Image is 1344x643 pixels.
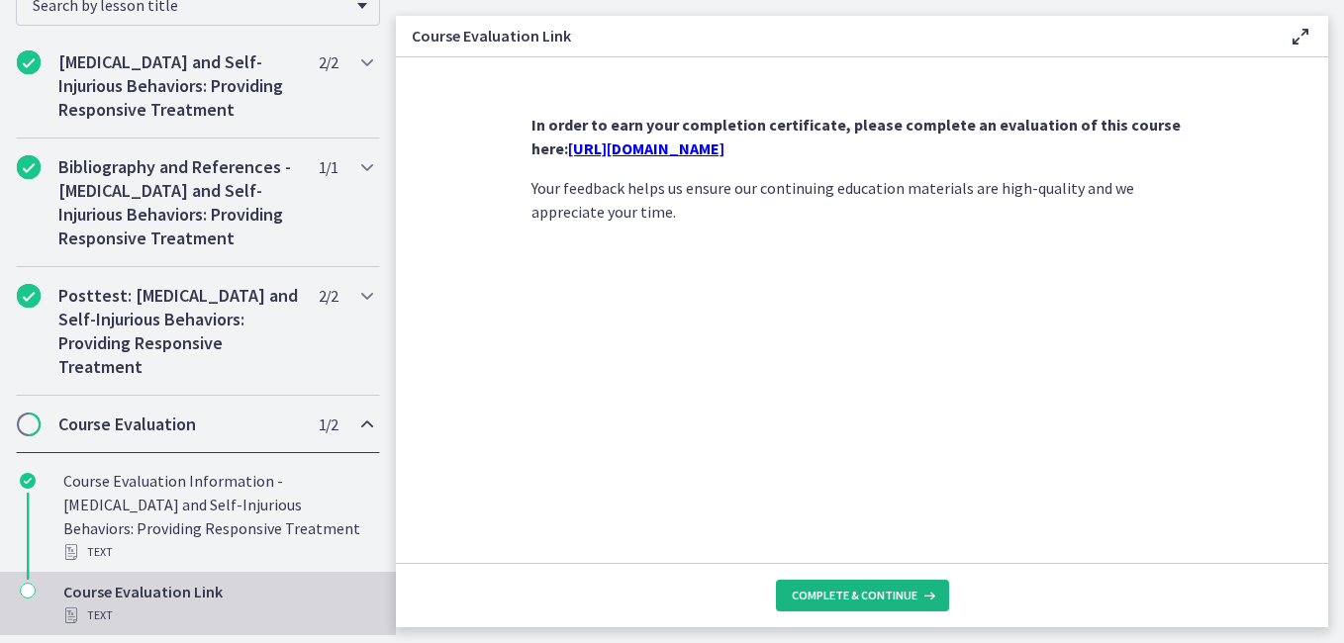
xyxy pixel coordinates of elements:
span: 2 / 2 [319,284,337,308]
span: 2 / 2 [319,50,337,74]
p: Your feedback helps us ensure our continuing education materials are high-quality and we apprecia... [531,176,1193,224]
strong: In order to earn your completion certificate, please complete an evaluation of this course here: [531,115,1181,158]
div: Course Evaluation Information - [MEDICAL_DATA] and Self-Injurious Behaviors: Providing Responsive... [63,469,372,564]
h2: Bibliography and References - [MEDICAL_DATA] and Self-Injurious Behaviors: Providing Responsive T... [58,155,300,250]
a: [URL][DOMAIN_NAME] [568,138,724,158]
h3: Course Evaluation Link [412,24,1257,47]
div: Text [63,540,372,564]
h2: [MEDICAL_DATA] and Self-Injurious Behaviors: Providing Responsive Treatment [58,50,300,122]
span: 1 / 2 [319,413,337,436]
span: 1 / 1 [319,155,337,179]
button: Complete & continue [776,580,949,611]
i: Completed [17,155,41,179]
span: Complete & continue [792,588,917,603]
i: Completed [20,473,36,489]
i: Completed [17,284,41,308]
h2: Course Evaluation [58,413,300,436]
div: Course Evaluation Link [63,580,372,627]
i: Completed [17,50,41,74]
h2: Posttest: [MEDICAL_DATA] and Self-Injurious Behaviors: Providing Responsive Treatment [58,284,300,379]
div: Text [63,603,372,627]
